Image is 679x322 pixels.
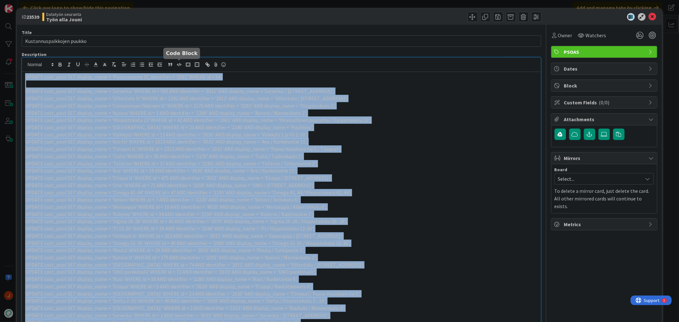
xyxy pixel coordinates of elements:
p: UPDATE cost_pool SET display_name = 'Aro th' WHERE id = 1813 AND identifier = '3031' AND display_... [25,138,537,145]
p: UPDATE cost_pool SET display_name = '[GEOGRAPHIC_DATA]' WHERE id = 24 AND identifier = '2030' AND... [25,290,537,297]
b: Työn alla Jouni [46,17,82,22]
p: UPDATE cost_pool SET display_name = 'Jurvelius' WHERE id = 990 AND identifier = '3011' AND displa... [25,87,537,95]
p: UPDATE cost_pool SET display_name = 'Rasi' WHERE id = 18 AND identifier = '2280' AND display_name... [25,276,537,283]
span: Support [13,1,29,9]
input: type card name here... [22,35,541,47]
p: UPDATE cost_pool SET display_name = 'UNO parkkihalli' WHERE id = 72 AND identifier = '2019' AND d... [25,268,537,276]
p: UPDATE cost_pool SET display_name = 'Tellervo' WHERE id = 37 AND identifier = '2180' AND display_... [25,160,537,167]
b: 23539 [26,14,39,20]
p: UPDATE cost_pool SET display_name = 'Taito' WHERE id = 38 AND identifier = '2170' AND display_nam... [25,153,537,160]
p: UPDATE cost_pool SET display_name = 'Aurora lt' WHERE id = 179 AND identifier = '2291' AND displa... [25,254,537,261]
span: Dates [564,65,646,73]
p: UPDATE cost_pool SET display_name = 'Aro' WHERE id = 19 AND identifier = '3030' AND display_name ... [25,167,537,174]
label: Title [22,30,32,35]
span: Datatyön seuranta [46,12,82,17]
p: UPDATE cost_pool SET display_name = 'Puistomanne lt', identifier = '1061' WHERE id = 54; [25,73,537,80]
p: UPDATE cost_pool SET display_name = 'Sigma 26-28' WHERE id = 43 AND identifier = '2070' AND displ... [25,218,537,225]
span: Block [564,82,646,89]
p: UPDATE cost_pool SET display_name = 'Yliopistokatu 22' WHERE id = 42 AND identifier = '2061' AND ... [25,116,537,124]
p: UPDATE cost_pool SET display_name = 'Villentalo lt' WHERE id = 1292 AND identifier = '2013' AND d... [25,95,537,102]
p: UPDATE cost_pool SET display_name = 'Välkkylä' WHERE id = 13 AND identifier = '2010' AND display_... [25,131,537,138]
p: UPDATE cost_pool SET display_name = 'Kalervo' WHERE id = 34 AND identifier = '2190' AND display_n... [25,211,537,218]
p: UPDATE cost_pool SET display_name = 'Meriseppä' WHERE id = 10 AND identifier = '4010' AND display... [25,203,537,211]
span: Mirrors [564,154,646,162]
span: Attachments [564,115,646,123]
p: UPDATE cost_pool SET display_name = 'Omega 42-44' WHERE id = 47 AND identifier = '2100' AND displ... [25,189,537,196]
p: UPDATE cost_pool SET display_name = 'Etappi lt' WHERE id = 475 AND identifier = '3021' AND displa... [25,174,537,182]
p: UPDATE cost_pool SET display_name = 'Uno' WHERE id = 71 AND identifier = '2018' AND display_name ... [25,182,537,189]
span: Custom Fields [564,99,646,106]
p: UPDATE cost_pool SET display_name = 'Seilori' WHERE id = 7 AND identifier = '2220' AND display_na... [25,196,537,203]
p: UPDATE cost_pool SET display_name = 'Timpuri lt' WHERE id = 2313 AND identifier = '2031' AND disp... [25,145,537,153]
span: Description [22,52,46,57]
p: UPDATE cost_pool SET display_name = 'Omega 32-36' WHERE id = 45 AND identifier = '2080' AND displ... [25,240,537,247]
span: Metrics [564,220,646,228]
span: PSOAS [564,48,646,56]
p: UPDATE cost_pool SET display_name = 'Aurora' WHERE id = 1 AND identifier = '2290' AND display_nam... [25,109,537,117]
span: Select... [558,174,640,183]
p: UPDATE cost_pool SET display_name = 'Välkkylä lt' WHERE id = 203 AND identifier = '2011' AND disp... [25,232,537,240]
p: UPDATE cost_pool SET display_name = 'Pi 12-16' WHERE id = 39 AND identifier = '2040' AND display_... [25,225,537,232]
p: UPDATE cost_pool SET display_name = '[GEOGRAPHIC_DATA] ' WHERE id = 2 AND identifier = '1921' AND... [25,304,537,312]
p: UPDATE cost_pool SET display_name = '[GEOGRAPHIC_DATA]' WHERE id = 23 AND identifier = '2240' AND... [25,124,537,131]
p: To delete a mirror card, just delete the card. All other mirrored cards will continue to exists. [555,187,654,210]
p: UPDATE cost_pool SET display_name = 'Delta 2-10' WHERE id = 40 AND identifier = '2050' AND displa... [25,297,537,304]
span: ID [22,13,39,21]
span: Board [555,167,568,172]
div: 2 [33,3,35,8]
p: UPDATE cost_pool SET display_name = '[GEOGRAPHIC_DATA]' WHERE id = 74 AND identifier = '2012' AND... [25,261,537,269]
span: Owner [558,31,572,39]
p: UPDATE cost_pool SET display_name = 'Linnanmaan Ykkönen lt' WHERE id = 2170 AND identifier = '226... [25,102,537,109]
h5: Code Block [166,50,197,56]
p: UPDATE cost_pool SET display_name = 'Routa' WHERE id = 29 AND identifier = '3050' AND display_nam... [25,247,537,254]
p: UPDATE cost_pool SET display_name = 'Jurvelius' WHERE id = 3 AND identifier = '3010' AND display_... [25,312,537,319]
p: UPDATE cost_pool SET display_name = 'Etappi' WHERE id = 5 AND identifier = '3020' AND display_nam... [25,283,537,290]
span: ( 0/0 ) [599,99,610,106]
span: Watchers [586,31,606,39]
